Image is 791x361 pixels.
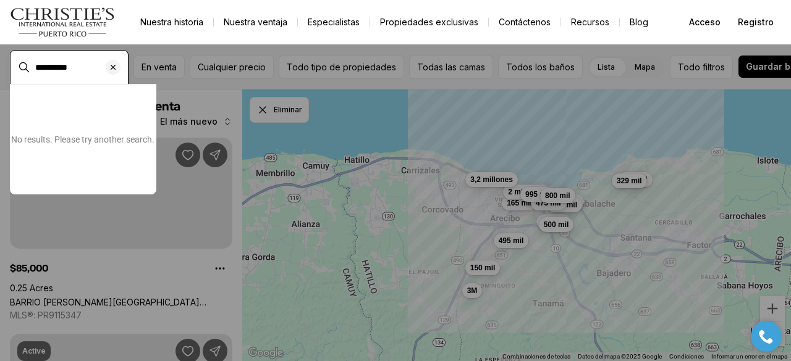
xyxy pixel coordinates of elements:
a: Nuestra ventaja [214,14,297,31]
font: Acceso [689,17,721,27]
font: Blog [630,17,648,27]
button: Contáctenos [489,14,560,31]
button: Registro [730,10,781,35]
img: logo [10,7,116,37]
button: Clear search input [106,51,128,84]
font: Nuestra historia [140,17,203,27]
a: Nuestra historia [130,14,213,31]
a: Especialistas [298,14,370,31]
a: Blog [620,14,658,31]
font: Recursos [571,17,609,27]
a: Propiedades exclusivas [370,14,488,31]
font: Registro [738,17,774,27]
font: Propiedades exclusivas [380,17,478,27]
font: Contáctenos [499,17,551,27]
font: Nuestra ventaja [224,17,287,27]
p: No results. Please try another search. [10,135,156,144]
font: Especialistas [308,17,360,27]
button: Acceso [682,10,728,35]
a: Recursos [561,14,619,31]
